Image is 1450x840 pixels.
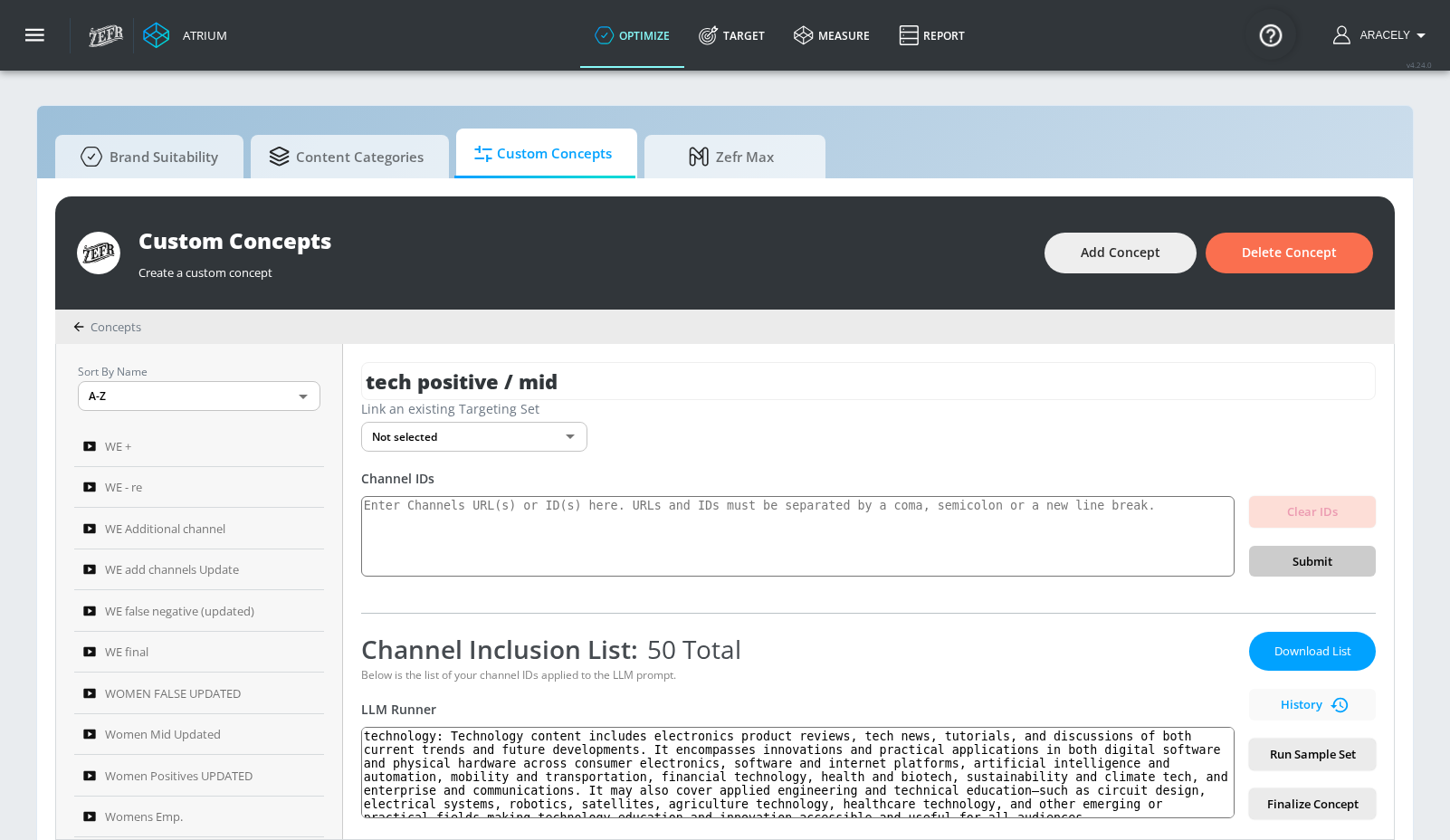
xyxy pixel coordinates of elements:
[1353,29,1410,42] span: login as: aracely.alvarenga@zefr.com
[361,701,1235,718] div: LLM Runner
[74,549,324,591] a: WE add channels Update
[74,508,324,549] a: WE Additional channel
[74,755,324,797] a: Women Positives UPDATED
[105,600,254,622] span: WE false negative (updated)
[1264,794,1361,815] span: Finalize Concept
[143,22,227,49] a: Atrium
[74,425,324,467] a: WE +
[105,476,142,498] span: WE - re
[361,667,1235,682] div: Below is the list of your channel IDs applied to the LLM prompt.
[105,641,148,663] span: WE final
[580,3,684,68] a: optimize
[1045,233,1197,273] button: Add Concept
[1249,739,1376,770] button: Run Sample Set
[73,319,141,335] div: Concepts
[78,362,320,381] p: Sort By Name
[1242,242,1337,264] span: Delete Concept
[138,255,1026,281] div: Create a custom concept
[74,714,324,756] a: Women Mid Updated
[1206,233,1373,273] button: Delete Concept
[78,381,320,411] div: A-Z
[1249,689,1376,721] button: History
[1081,242,1160,264] span: Add Concept
[138,225,1026,255] div: Custom Concepts
[74,797,324,838] a: Womens Emp.
[663,135,800,178] span: Zefr Max
[74,590,324,632] a: WE false negative (updated)
[105,558,239,580] span: WE add channels Update
[105,435,131,457] span: WE +
[684,3,779,68] a: Target
[105,723,221,745] span: Women Mid Updated
[91,319,141,335] span: Concepts
[361,422,587,452] div: Not selected
[1249,496,1376,528] button: Clear IDs
[176,27,227,43] div: Atrium
[1333,24,1432,46] button: Aracely
[361,632,1235,666] div: Channel Inclusion List:
[361,470,1376,487] div: Channel IDs
[361,400,1376,417] div: Link an existing Targeting Set
[105,806,183,827] span: Womens Emp.
[779,3,884,68] a: measure
[1249,788,1376,820] button: Finalize Concept
[1245,9,1296,60] button: Open Resource Center
[1256,694,1369,715] span: History
[105,682,241,704] span: WOMEN FALSE UPDATED
[74,673,324,714] a: WOMEN FALSE UPDATED
[1267,641,1358,662] span: Download List
[884,3,979,68] a: Report
[105,518,225,539] span: WE Additional channel
[1264,744,1361,765] span: Run Sample Set
[269,135,424,178] span: Content Categories
[638,632,741,666] span: 50 Total
[105,765,253,787] span: Women Positives UPDATED
[1407,60,1432,70] span: v 4.24.0
[74,467,324,509] a: WE - re
[361,727,1235,818] textarea: technology: Technology content includes electronics product reviews, tech news, tutorials, and di...
[474,132,612,176] span: Custom Concepts
[74,632,324,673] a: WE final
[1249,632,1376,671] button: Download List
[73,135,218,178] span: Brand Suitability
[1264,501,1361,522] span: Clear IDs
